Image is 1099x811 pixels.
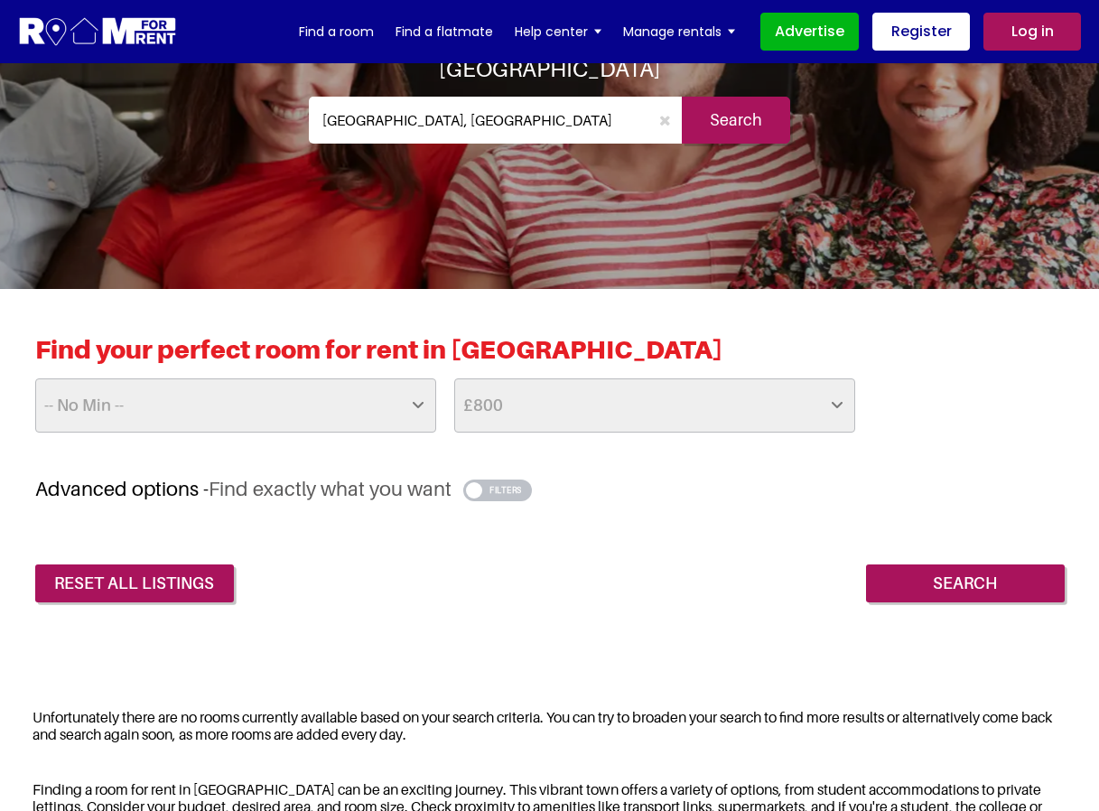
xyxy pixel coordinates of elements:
a: Find a room [299,18,374,45]
input: Search [682,97,790,144]
div: Unfortunately there are no rooms currently available based on your search criteria. You can try t... [14,697,1085,755]
a: Log in [983,13,1081,51]
a: Register [872,13,970,51]
a: Find a flatmate [396,18,493,45]
span: Find exactly what you want [209,477,452,500]
img: Logo for Room for Rent, featuring a welcoming design with a house icon and modern typography [18,15,178,49]
a: Advertise [760,13,859,51]
input: Where do you want to live. Search by town or postcode [309,97,649,144]
a: Manage rentals [623,18,735,45]
h3: Advanced options - [35,477,1065,501]
h2: Find your perfect room for rent in [GEOGRAPHIC_DATA] [35,334,1065,378]
input: Search [866,564,1065,602]
a: Help center [515,18,601,45]
a: reset all listings [35,564,234,602]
